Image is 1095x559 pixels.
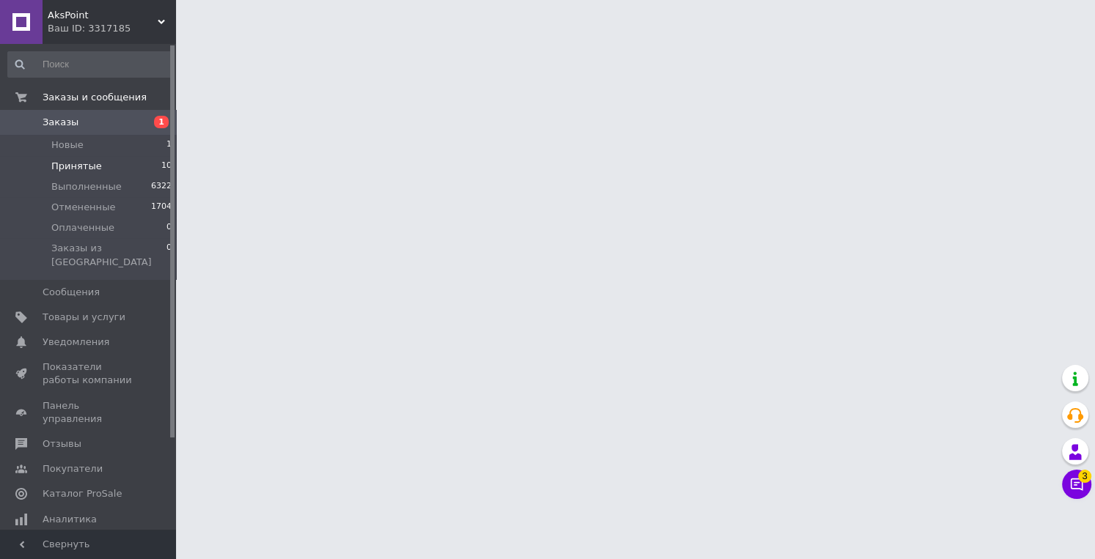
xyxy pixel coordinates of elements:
[51,201,115,214] span: Отмененные
[43,462,103,475] span: Покупатели
[48,22,176,35] div: Ваш ID: 3317185
[43,311,125,324] span: Товары и услуги
[43,399,136,426] span: Панель управления
[43,487,122,500] span: Каталог ProSale
[166,221,172,234] span: 0
[151,201,172,214] span: 1704
[51,160,102,173] span: Принятые
[1062,470,1091,499] button: Чат с покупателем3
[166,242,172,268] span: 0
[1078,470,1091,483] span: 3
[51,138,84,152] span: Новые
[161,160,172,173] span: 10
[48,9,158,22] span: AksPoint
[43,116,78,129] span: Заказы
[43,286,100,299] span: Сообщения
[166,138,172,152] span: 1
[151,180,172,193] span: 6322
[51,242,166,268] span: Заказы из [GEOGRAPHIC_DATA]
[43,437,81,451] span: Отзывы
[7,51,173,78] input: Поиск
[43,513,97,526] span: Аналитика
[51,180,122,193] span: Выполненные
[51,221,114,234] span: Оплаченные
[43,360,136,387] span: Показатели работы компании
[43,336,109,349] span: Уведомления
[154,116,169,128] span: 1
[43,91,147,104] span: Заказы и сообщения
